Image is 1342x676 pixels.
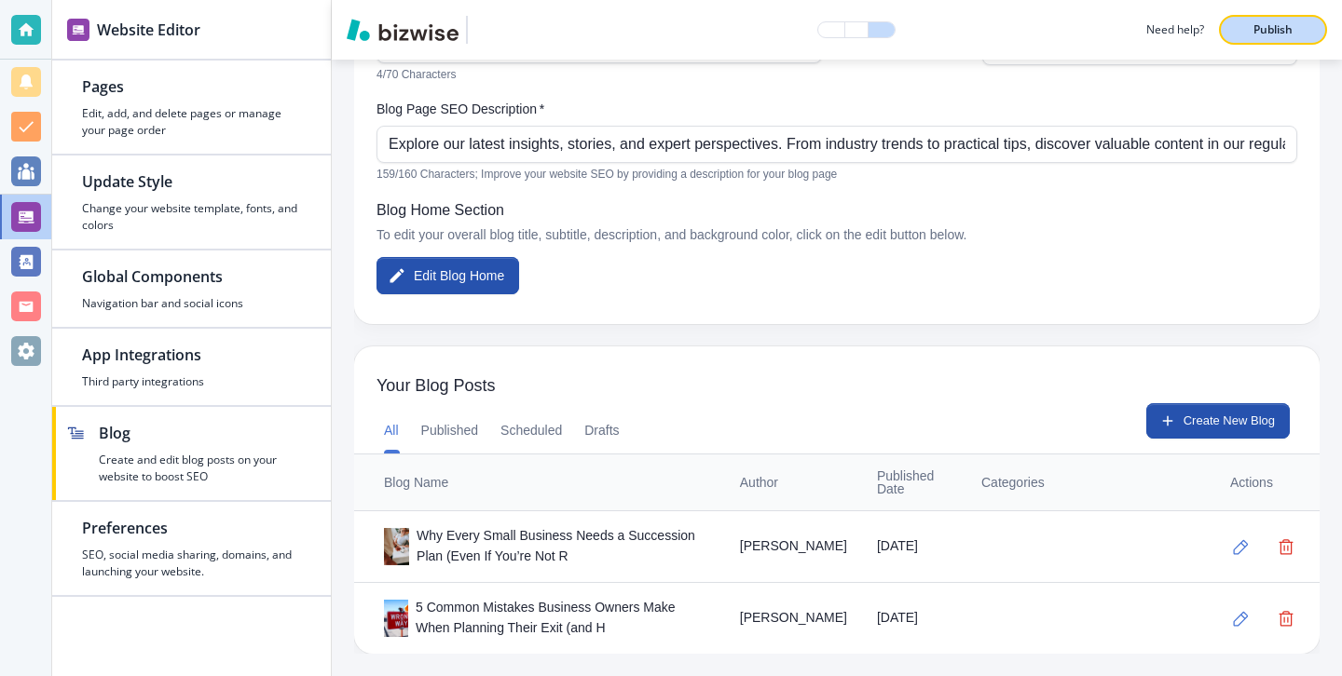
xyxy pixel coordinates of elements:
div: 5 Common Mistakes Business Owners Make When Planning Their Exit (and H [384,598,710,639]
button: Edit Blog Home [377,257,519,294]
h4: Navigation bar and social icons [82,295,301,312]
button: Publish [1219,15,1327,45]
th: Published Date [862,454,966,511]
td: [PERSON_NAME] [725,583,862,654]
td: [DATE] [862,583,966,654]
td: [DATE] [862,511,966,583]
p: 159/160 Characters; Improve your website SEO by providing a description for your blog page [377,166,1284,184]
p: To edit your overall blog title, subtitle, description, and background color, click on the edit b... [377,225,1297,246]
button: Create New Blog [1146,403,1290,439]
button: PagesEdit, add, and delete pages or manage your page order [52,61,331,154]
h2: Preferences [82,517,301,539]
h2: App Integrations [82,344,301,366]
h2: Global Components [82,265,301,288]
span: Your Blog Posts [377,376,1297,397]
td: [PERSON_NAME] [725,511,862,583]
div: Blog Name [384,476,710,489]
p: Publish [1253,21,1293,38]
img: 12e65f1e7551588b2c0c21aef2b071d1.webp [384,528,421,565]
h4: Change your website template, fonts, and colors [82,200,301,234]
label: Blog Page SEO Description [377,100,1297,118]
p: Blog Home Section [377,199,1297,222]
th: Categories [966,454,1208,511]
button: Global ComponentsNavigation bar and social icons [52,250,331,327]
h2: Blog [99,422,301,444]
h3: Need help? [1146,21,1204,38]
img: Your Logo [475,20,526,40]
button: BlogCreate and edit blog posts on your website to boost SEO [52,407,331,500]
h4: Third party integrations [82,373,301,390]
img: editor icon [67,19,89,41]
button: All [384,409,399,453]
h4: SEO, social media sharing, domains, and launching your website. [82,547,301,580]
button: Published [421,409,479,453]
p: 4/70 Characters [377,66,809,85]
button: PreferencesSEO, social media sharing, domains, and launching your website. [52,502,331,595]
h4: Create and edit blog posts on your website to boost SEO [99,452,301,485]
div: Actions [1230,476,1305,489]
button: Drafts [584,409,619,453]
div: Why Every Small Business Needs a Succession Plan (Even If You’re Not R [384,526,710,567]
h2: Update Style [82,170,301,193]
img: Bizwise Logo [347,19,459,41]
th: Author [725,454,862,511]
button: Scheduled [500,409,562,453]
button: Update StyleChange your website template, fonts, and colors [52,155,331,249]
img: 9008f0fa6809ec9a6b7cc60524b61aee.webp [384,600,421,637]
button: App IntegrationsThird party integrations [52,329,331,405]
h2: Pages [82,75,301,98]
h2: Website Editor [97,19,200,41]
h4: Edit, add, and delete pages or manage your page order [82,105,301,139]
